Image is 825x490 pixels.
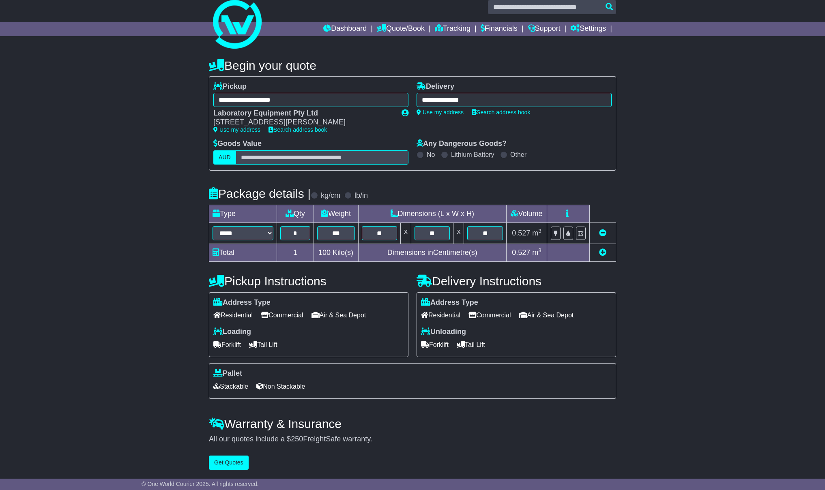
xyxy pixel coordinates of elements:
button: Get Quotes [209,456,249,470]
span: Tail Lift [249,338,277,351]
label: Other [510,151,526,158]
span: 0.527 [512,248,530,257]
span: Air & Sea Depot [312,309,366,321]
span: Stackable [213,380,248,393]
h4: Pickup Instructions [209,274,408,288]
a: Dashboard [323,22,367,36]
span: Tail Lift [457,338,485,351]
span: Commercial [468,309,511,321]
td: x [401,223,411,244]
span: Forklift [421,338,449,351]
span: Air & Sea Depot [519,309,574,321]
label: kg/cm [321,191,340,200]
a: Search address book [269,126,327,133]
label: Any Dangerous Goods? [417,139,507,148]
td: Dimensions in Centimetre(s) [358,244,506,261]
label: Lithium Battery [451,151,494,158]
label: No [427,151,435,158]
label: Goods Value [213,139,262,148]
td: Dimensions (L x W x H) [358,205,506,223]
div: Laboratory Equipment Pty Ltd [213,109,393,118]
span: 100 [318,248,331,257]
span: © One World Courier 2025. All rights reserved. [142,481,259,487]
a: Support [528,22,561,36]
label: Address Type [213,298,271,307]
a: Remove this item [599,229,606,237]
a: Tracking [435,22,471,36]
span: Commercial [261,309,303,321]
label: Loading [213,327,251,336]
a: Search address book [472,109,530,116]
td: Kilo(s) [314,244,358,261]
td: Total [209,244,277,261]
h4: Package details | [209,187,311,200]
label: Delivery [417,82,454,91]
div: All our quotes include a $ FreightSafe warranty. [209,435,616,444]
div: [STREET_ADDRESS][PERSON_NAME] [213,118,393,127]
a: Settings [570,22,606,36]
span: m [532,229,541,237]
span: m [532,248,541,257]
td: x [453,223,464,244]
label: Pickup [213,82,247,91]
h4: Warranty & Insurance [209,417,616,430]
td: Volume [506,205,547,223]
sup: 3 [538,228,541,234]
sup: 3 [538,247,541,253]
span: 250 [291,435,303,443]
span: 0.527 [512,229,530,237]
td: Qty [277,205,314,223]
label: AUD [213,150,236,165]
span: Non Stackable [256,380,305,393]
td: Type [209,205,277,223]
label: lb/in [354,191,368,200]
span: Residential [213,309,253,321]
h4: Delivery Instructions [417,274,616,288]
a: Quote/Book [377,22,425,36]
span: Forklift [213,338,241,351]
label: Unloading [421,327,466,336]
a: Use my address [417,109,464,116]
a: Financials [481,22,518,36]
td: Weight [314,205,358,223]
td: 1 [277,244,314,261]
a: Use my address [213,126,260,133]
span: Residential [421,309,460,321]
a: Add new item [599,248,606,257]
label: Pallet [213,369,242,378]
h4: Begin your quote [209,59,616,72]
label: Address Type [421,298,478,307]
